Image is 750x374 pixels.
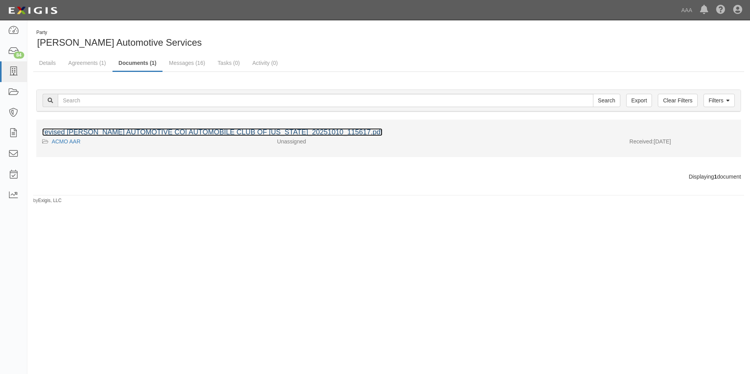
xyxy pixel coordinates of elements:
a: Details [33,55,62,71]
a: Activity (0) [246,55,284,71]
div: Barton Automotive Services [33,29,383,49]
small: by [33,197,62,204]
i: Help Center - Complianz [716,5,725,15]
span: [PERSON_NAME] Automotive Services [37,37,202,48]
a: Messages (16) [163,55,211,71]
input: Search [58,94,593,107]
div: Displaying document [30,173,747,181]
div: Effective - Expiration [447,138,623,138]
input: Search [593,94,620,107]
a: Export [626,94,652,107]
a: Tasks (0) [212,55,246,71]
div: ACMO AAR [42,138,265,145]
div: 84 [14,52,24,59]
a: Filters [704,94,735,107]
div: Unassigned [271,138,447,145]
div: revised BARTON AUTOMOTIVE COI AUTOMOBILE CLUB OF MISSOURI_20251010_115617.pdf [42,127,735,138]
div: [DATE] [623,138,741,149]
a: Agreements (1) [62,55,112,71]
a: revised [PERSON_NAME] AUTOMOTIVE COI AUTOMOBILE CLUB OF [US_STATE]_20251010_115617.pdf [42,128,382,136]
div: Party [36,29,202,36]
p: Received: [629,138,654,145]
a: Clear Filters [658,94,697,107]
a: AAA [677,2,696,18]
b: 1 [714,174,717,180]
a: Exigis, LLC [38,198,62,203]
a: Documents (1) [112,55,162,72]
img: logo-5460c22ac91f19d4615b14bd174203de0afe785f0fc80cf4dbbc73dc1793850b.png [6,4,60,18]
a: ACMO AAR [52,138,80,145]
